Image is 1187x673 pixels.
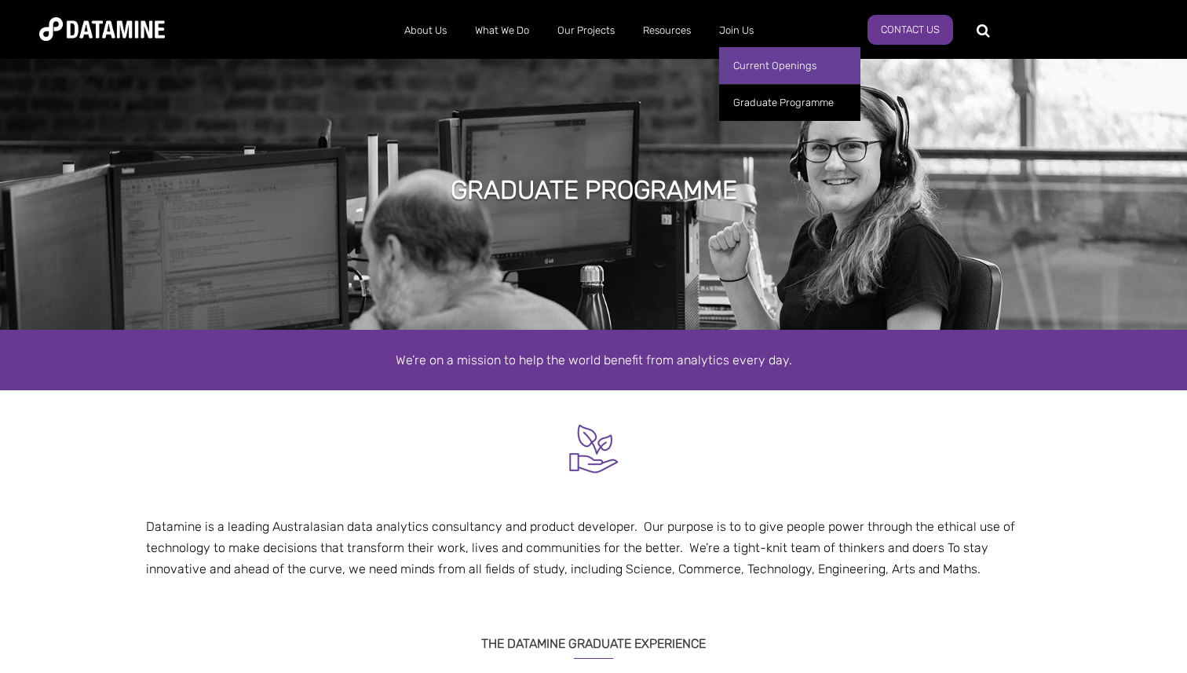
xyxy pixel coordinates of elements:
a: Join Us [705,10,768,51]
a: What We Do [461,10,543,51]
img: Datamine [39,17,165,41]
img: Mentor [564,419,623,478]
a: Graduate Programme [719,84,860,121]
a: Current Openings [719,47,860,84]
h3: The Datamine Graduate Experience [146,616,1041,659]
a: About Us [390,10,461,51]
h1: GRADUATE Programme [451,173,737,207]
a: Contact Us [867,15,953,45]
a: Resources [629,10,705,51]
a: Our Projects [543,10,629,51]
p: Datamine is a leading Australasian data analytics consultancy and product developer. Our purpose ... [146,516,1041,580]
div: We’re on a mission to help the world benefit from analytics every day. [146,349,1041,371]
